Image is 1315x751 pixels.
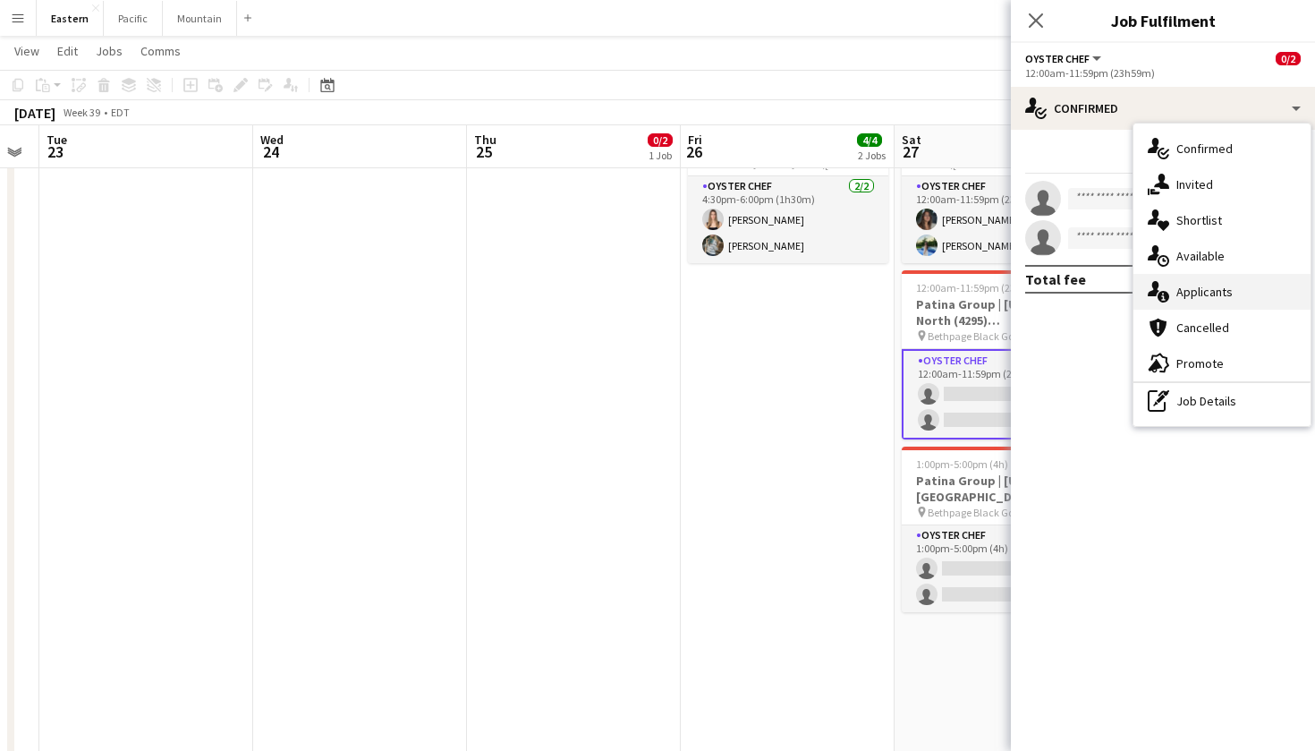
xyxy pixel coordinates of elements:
[902,473,1102,505] h3: Patina Group | [US_STATE][GEOGRAPHIC_DATA] (4294) [[GEOGRAPHIC_DATA]]
[1176,355,1224,371] span: Promote
[902,447,1102,612] app-job-card: 1:00pm-5:00pm (4h)0/2Patina Group | [US_STATE][GEOGRAPHIC_DATA] (4294) [[GEOGRAPHIC_DATA]] Bethpa...
[928,506,1062,519] span: Bethpage Black Golf Course (Farmingdale, [GEOGRAPHIC_DATA])
[902,176,1102,263] app-card-role: Oyster Chef2/212:00am-11:59pm (23h59m)[PERSON_NAME][PERSON_NAME]
[685,141,702,162] span: 26
[59,106,104,119] span: Week 39
[1176,248,1225,264] span: Available
[258,141,284,162] span: 24
[7,39,47,63] a: View
[260,132,284,148] span: Wed
[1176,176,1213,192] span: Invited
[688,176,888,263] app-card-role: Oyster Chef2/24:30pm-6:00pm (1h30m)[PERSON_NAME][PERSON_NAME]
[899,141,921,162] span: 27
[1176,320,1229,336] span: Cancelled
[858,149,886,162] div: 2 Jobs
[902,349,1102,440] app-card-role: Oyster Chef0/212:00am-11:59pm (23h59m)
[916,281,1046,294] span: 12:00am-11:59pm (23h59m)
[89,39,130,63] a: Jobs
[1176,284,1233,300] span: Applicants
[96,43,123,59] span: Jobs
[688,132,702,148] span: Fri
[1025,270,1086,288] div: Total fee
[688,98,888,263] app-job-card: 4:30pm-6:00pm (1h30m)2/2[PERSON_NAME] (4255) [[GEOGRAPHIC_DATA]] Woodway Country Club ([GEOGRAPHI...
[47,132,67,148] span: Tue
[104,1,163,36] button: Pacific
[928,329,1062,343] span: Bethpage Black Golf Course (Farmingdale, [GEOGRAPHIC_DATA])
[1133,383,1311,419] div: Job Details
[902,525,1102,612] app-card-role: Oyster Chef0/21:00pm-5:00pm (4h)
[902,296,1102,329] h3: Patina Group | [US_STATE] North (4295) [[GEOGRAPHIC_DATA]] - TIME TBD (2 HOURS)
[1176,141,1233,157] span: Confirmed
[1025,66,1301,80] div: 12:00am-11:59pm (23h59m)
[902,270,1102,440] app-job-card: 12:00am-11:59pm (23h59m)0/2Patina Group | [US_STATE] North (4295) [[GEOGRAPHIC_DATA]] - TIME TBD ...
[50,39,85,63] a: Edit
[471,141,496,162] span: 25
[1025,52,1090,65] span: Oyster Chef
[902,132,921,148] span: Sat
[140,43,181,59] span: Comms
[14,43,39,59] span: View
[163,1,237,36] button: Mountain
[111,106,130,119] div: EDT
[1011,87,1315,130] div: Confirmed
[648,133,673,147] span: 0/2
[857,133,882,147] span: 4/4
[474,132,496,148] span: Thu
[649,149,672,162] div: 1 Job
[44,141,67,162] span: 23
[1011,9,1315,32] h3: Job Fulfilment
[1025,52,1104,65] button: Oyster Chef
[1276,52,1301,65] span: 0/2
[916,457,1008,471] span: 1:00pm-5:00pm (4h)
[1176,212,1222,228] span: Shortlist
[14,104,55,122] div: [DATE]
[902,98,1102,263] app-job-card: 12:00am-11:59pm (23h59m)2/2[PERSON_NAME] Catering & Event Planning (3849) [[GEOGRAPHIC_DATA]] - T...
[57,43,78,59] span: Edit
[37,1,104,36] button: Eastern
[133,39,188,63] a: Comms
